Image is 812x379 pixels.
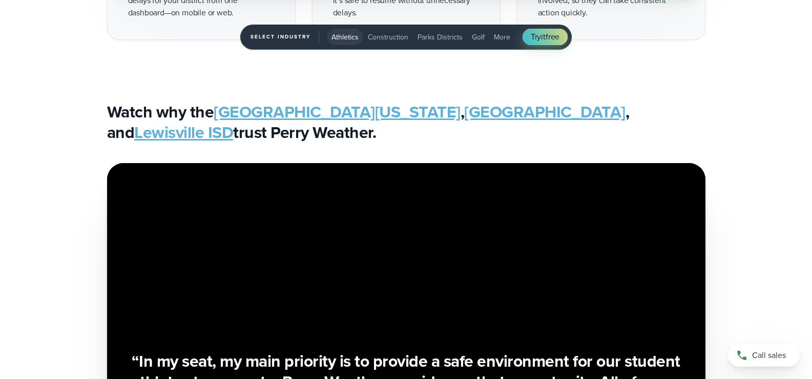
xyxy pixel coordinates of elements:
[413,29,467,45] button: Parks Districts
[331,32,359,43] span: Athletics
[327,29,363,45] button: Athletics
[107,102,705,143] h3: Watch why the , , and trust Perry Weather.
[490,29,514,45] button: More
[494,32,510,43] span: More
[418,32,463,43] span: Parks Districts
[752,349,786,362] span: Call sales
[364,29,412,45] button: Construction
[134,120,233,145] a: Lewisville ISD
[464,99,626,124] a: [GEOGRAPHIC_DATA]
[541,31,546,43] span: it
[472,32,485,43] span: Golf
[728,344,800,367] a: Call sales
[214,99,461,124] a: [GEOGRAPHIC_DATA][US_STATE]
[523,29,568,45] a: Tryitfree
[531,31,559,43] span: Try free
[251,31,319,43] span: Select Industry
[368,32,408,43] span: Construction
[468,29,489,45] button: Golf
